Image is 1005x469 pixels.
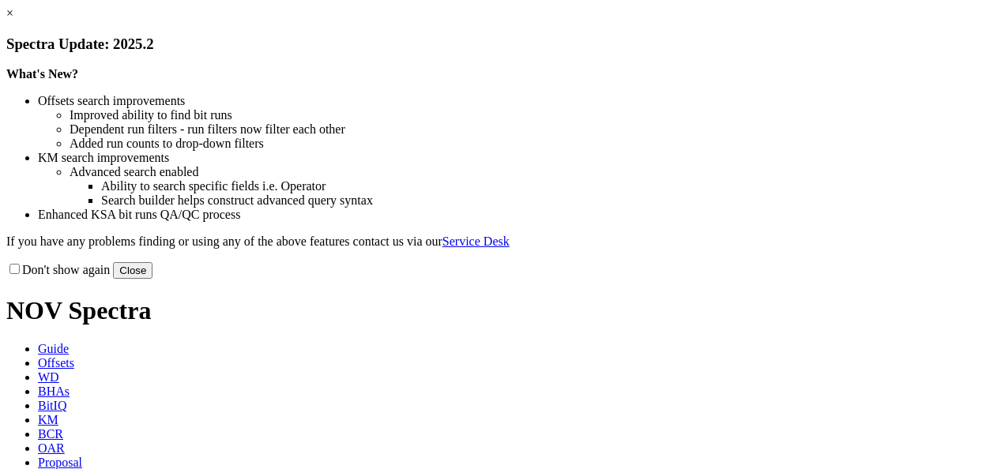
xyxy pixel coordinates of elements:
li: Enhanced KSA bit runs QA/QC process [38,208,999,222]
li: Added run counts to drop-down filters [70,137,999,151]
span: Guide [38,342,69,355]
span: BHAs [38,385,70,398]
span: OAR [38,441,65,455]
input: Don't show again [9,264,20,274]
a: × [6,6,13,20]
span: Offsets [38,356,74,370]
span: BCR [38,427,63,441]
li: Advanced search enabled [70,165,999,179]
a: Service Desk [442,234,510,248]
li: Offsets search improvements [38,94,999,108]
h3: Spectra Update: 2025.2 [6,36,999,53]
p: If you have any problems finding or using any of the above features contact us via our [6,234,999,249]
span: BitIQ [38,399,66,412]
h1: NOV Spectra [6,296,999,325]
li: KM search improvements [38,151,999,165]
strong: What's New? [6,67,78,81]
span: Proposal [38,456,82,469]
li: Dependent run filters - run filters now filter each other [70,122,999,137]
span: KM [38,413,58,426]
li: Improved ability to find bit runs [70,108,999,122]
label: Don't show again [6,263,110,276]
li: Search builder helps construct advanced query syntax [101,193,999,208]
li: Ability to search specific fields i.e. Operator [101,179,999,193]
span: WD [38,370,59,384]
button: Close [113,262,152,279]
